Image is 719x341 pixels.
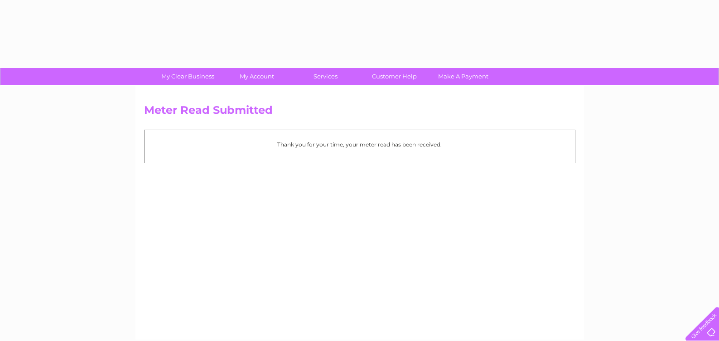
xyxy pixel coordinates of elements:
[357,68,432,85] a: Customer Help
[149,140,570,149] p: Thank you for your time, your meter read has been received.
[426,68,501,85] a: Make A Payment
[150,68,225,85] a: My Clear Business
[144,104,575,121] h2: Meter Read Submitted
[288,68,363,85] a: Services
[219,68,294,85] a: My Account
